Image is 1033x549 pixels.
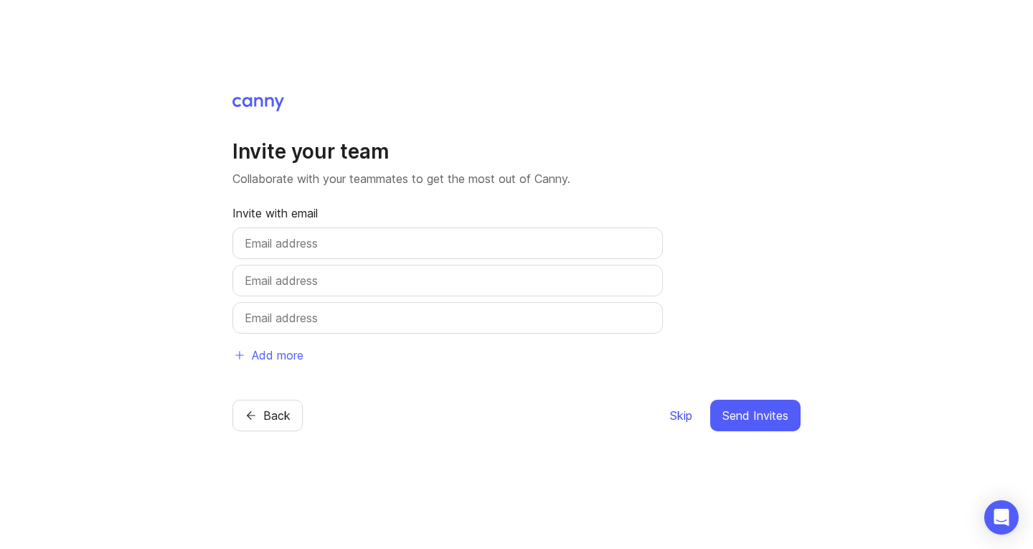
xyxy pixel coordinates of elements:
button: Skip [669,400,693,431]
input: Email address [245,309,651,327]
div: Open Intercom Messenger [984,500,1019,535]
input: Email address [245,272,651,289]
span: Skip [670,407,692,424]
p: Collaborate with your teammates to get the most out of Canny. [232,170,801,187]
p: Invite with email [232,205,663,222]
button: Back [232,400,303,431]
input: Email address [245,235,651,252]
span: Add more [252,347,303,364]
span: Back [263,407,291,424]
h1: Invite your team [232,139,801,164]
button: Add more [232,339,304,371]
img: Canny Home [232,97,284,111]
span: Send Invites [722,407,788,424]
button: Send Invites [710,400,801,431]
